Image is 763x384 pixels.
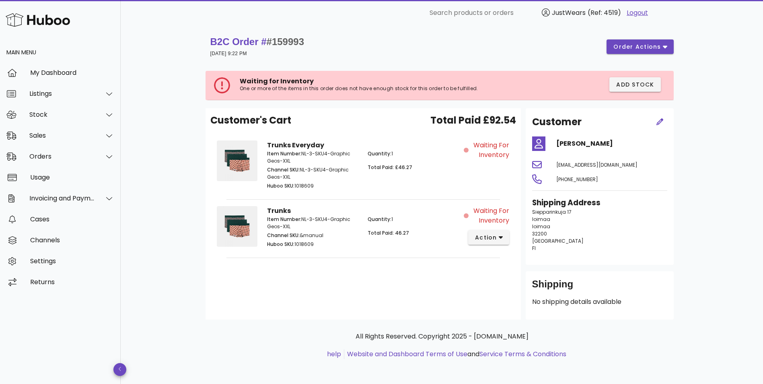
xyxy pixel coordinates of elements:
[532,245,536,252] span: FI
[532,216,550,223] span: loimaa
[267,140,324,150] strong: Trunks Everyday
[609,77,661,92] button: Add Stock
[616,81,654,89] span: Add Stock
[30,69,114,76] div: My Dashboard
[30,215,114,223] div: Cases
[30,257,114,265] div: Settings
[217,206,257,247] img: Product Image
[210,113,291,128] span: Customer's Cart
[29,194,95,202] div: Invoicing and Payments
[267,36,304,47] span: #159993
[368,216,391,223] span: Quantity:
[344,349,566,359] li: and
[532,278,667,297] div: Shipping
[368,164,412,171] span: Total Paid: £46.27
[556,161,638,168] span: [EMAIL_ADDRESS][DOMAIN_NAME]
[613,43,661,51] span: order actions
[30,278,114,286] div: Returns
[552,8,586,17] span: JustWears
[267,232,358,239] p: &manual
[267,166,300,173] span: Channel SKU:
[479,349,566,359] a: Service Terms & Conditions
[6,11,70,29] img: Huboo Logo
[347,349,467,359] a: Website and Dashboard Terms of Use
[430,113,516,128] span: Total Paid £92.54
[556,139,667,149] h4: [PERSON_NAME]
[468,230,510,245] button: action
[267,216,358,230] p: NL-3-SKU4-Graphic Geos-XXL
[267,206,291,215] strong: Trunks
[240,76,314,86] span: Waiting for Inventory
[267,241,358,248] p: 1018609
[267,182,358,190] p: 1018609
[267,182,294,189] span: Huboo SKU:
[267,241,294,248] span: Huboo SKU:
[240,85,524,92] p: One or more of the items in this order does not have enough stock for this order to be fulfilled.
[368,216,459,223] p: 1
[267,216,301,223] span: Item Number:
[267,232,300,239] span: Channel SKU:
[29,132,95,139] div: Sales
[588,8,621,17] span: (Ref: 4519)
[30,173,114,181] div: Usage
[267,150,301,157] span: Item Number:
[532,115,582,129] h2: Customer
[30,236,114,244] div: Channels
[556,176,598,183] span: [PHONE_NUMBER]
[532,230,547,237] span: 32200
[470,140,509,160] span: Waiting for Inventory
[532,209,572,215] span: Siepparinkuja 17
[267,166,358,181] p: NL-3-SKU4-Graphic Geos-XXL
[267,150,358,165] p: NL-3-SKU4-Graphic Geos-XXL
[627,8,648,18] a: Logout
[210,51,247,56] small: [DATE] 9:22 PM
[470,206,509,225] span: Waiting for Inventory
[607,39,673,54] button: order actions
[368,150,391,157] span: Quantity:
[212,332,672,341] p: All Rights Reserved. Copyright 2025 - [DOMAIN_NAME]
[532,223,550,230] span: loimaa
[327,349,341,359] a: help
[532,297,667,307] p: No shipping details available
[368,229,409,236] span: Total Paid: 46.27
[29,111,95,118] div: Stock
[29,153,95,160] div: Orders
[217,140,257,181] img: Product Image
[29,90,95,97] div: Listings
[532,237,584,244] span: [GEOGRAPHIC_DATA]
[368,150,459,157] p: 1
[532,197,667,209] h3: Shipping Address
[475,233,497,242] span: action
[210,36,304,47] strong: B2C Order #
